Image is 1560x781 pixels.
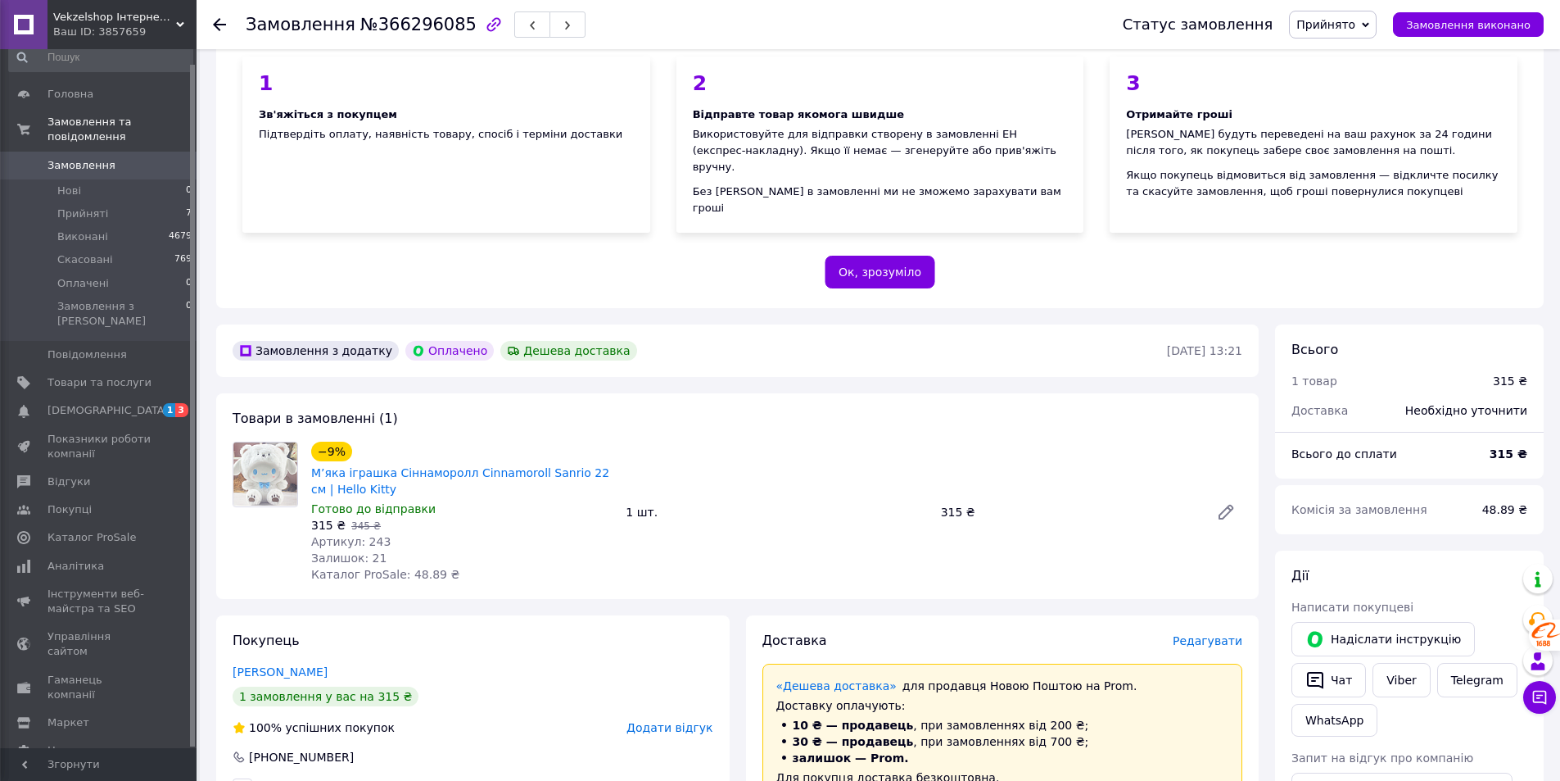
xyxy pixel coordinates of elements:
span: 30 ₴ — продавець [793,735,914,748]
span: Гаманець компанії [47,673,151,702]
div: −9% [311,442,352,461]
span: Комісія за замовлення [1291,503,1427,516]
div: Повернутися назад [213,16,226,33]
span: Замовлення з [PERSON_NAME] [57,299,186,329]
span: 345 ₴ [351,520,381,532]
a: М’яка іграшка Сіннаморолл Cinnamoroll Sanrio 22 см | Hello Kitty [311,466,609,496]
button: Замовлення виконано [1393,12,1544,37]
span: Налаштування [47,743,131,758]
span: [DEMOGRAPHIC_DATA] [47,403,169,418]
li: , при замовленнях від 200 ₴; [776,717,1229,733]
span: Товари та послуги [47,375,151,390]
div: Доставку оплачують: [776,697,1229,714]
b: 315 ₴ [1490,447,1527,461]
button: Чат з покупцем [1523,681,1556,714]
div: Статус замовлення [1123,16,1273,33]
span: Товари в замовленні (1) [233,411,398,426]
div: 1 замовлення у вас на 315 ₴ [233,687,418,706]
div: Ваш ID: 3857659 [53,25,197,39]
span: залишок — Prom. [793,751,909,765]
div: [PERSON_NAME] будуть переведені на ваш рахунок за 24 години після того, як покупець забере своє з... [1126,126,1501,159]
button: Надіслати інструкцію [1291,622,1475,656]
span: Дії [1291,568,1309,583]
span: 315 ₴ [311,519,346,532]
img: М’яка іграшка Сіннаморолл Cinnamoroll Sanrio 22 см | Hello Kitty [233,443,297,506]
span: Залишок: 21 [311,552,387,565]
span: 1 товар [1291,375,1337,388]
a: [PERSON_NAME] [233,665,328,679]
span: Прийнято [1296,18,1355,31]
div: Без [PERSON_NAME] в замовленні ми не зможемо зарахувати вам гроші [693,184,1068,216]
a: «Дешева доставка» [776,679,897,692]
div: 1 шт. [619,501,934,524]
div: 3 [1126,73,1501,93]
input: Пошук [8,43,193,72]
span: Артикул: 243 [311,535,391,548]
span: Відгуки [47,475,90,489]
span: Всього [1291,342,1338,357]
span: 48.89 ₴ [1482,503,1527,516]
span: Нові [57,184,81,198]
div: 315 ₴ [1493,373,1527,389]
span: Покупець [233,633,300,648]
span: Додати відгук [626,721,712,734]
span: Аналітика [47,559,104,574]
span: Готово до відправки [311,502,436,515]
div: Підтвердіть оплату, наявність товару, спосіб і терміни доставки [242,57,650,233]
span: 0 [186,184,192,198]
span: Редагувати [1173,634,1242,647]
button: Чат [1291,663,1366,697]
div: Оплачено [405,341,494,361]
span: Написати покупцеві [1291,601,1413,614]
span: 4679 [169,229,192,244]
div: Використовуйте для відправки створену в замовленні ЕН (експрес-накладну). Якщо її немає — згенеру... [693,126,1068,175]
a: Viber [1372,663,1430,697]
span: Покупці [47,502,92,517]
span: Головна [47,87,93,102]
a: Telegram [1437,663,1517,697]
span: 7 [186,207,192,221]
button: Ок, зрозуміло [825,256,935,288]
div: Якщо покупець відмовиться від замовлення — відкличте посилку та скасуйте замовлення, щоб гроші по... [1126,167,1501,200]
span: Каталог ProSale: 48.89 ₴ [311,568,459,581]
span: 10 ₴ — продавець [793,719,914,732]
span: Зв'яжіться з покупцем [259,108,397,120]
span: Замовлення [47,158,115,173]
span: Vekzelshop Інтернет-магазин [53,10,176,25]
div: Необхідно уточнити [1395,393,1537,429]
div: [PHONE_NUMBER] [247,749,355,765]
div: Дешева доставка [500,341,636,361]
div: 315 ₴ [934,501,1203,524]
span: Доставка [762,633,827,648]
span: Замовлення виконано [1406,19,1531,31]
span: 0 [186,276,192,291]
span: 100% [249,721,282,734]
a: WhatsApp [1291,704,1377,737]
span: Скасовані [57,252,113,267]
span: Замовлення [246,15,355,34]
span: Повідомлення [47,347,127,362]
span: Виконані [57,229,108,244]
div: успішних покупок [233,720,395,736]
span: Отримайте гроші [1126,108,1232,120]
div: 2 [693,73,1068,93]
span: Замовлення та повідомлення [47,115,197,144]
span: 0 [186,299,192,329]
span: Показники роботи компанії [47,432,151,461]
time: [DATE] 13:21 [1167,344,1242,357]
span: Інструменти веб-майстра та SEO [47,587,151,616]
div: 1 [259,73,634,93]
span: Прийняті [57,207,108,221]
span: 769 [174,252,192,267]
span: №366296085 [360,15,477,34]
span: Запит на відгук про компанію [1291,751,1473,765]
span: Маркет [47,715,89,730]
li: , при замовленнях від 700 ₴; [776,733,1229,750]
span: Доставка [1291,404,1348,417]
span: Каталог ProSale [47,530,136,545]
span: Відправте товар якомога швидше [693,108,904,120]
span: 3 [175,403,188,417]
span: Оплачені [57,276,109,291]
div: для продавця Новою Поштою на Prom. [776,678,1229,694]
a: Редагувати [1210,496,1242,529]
